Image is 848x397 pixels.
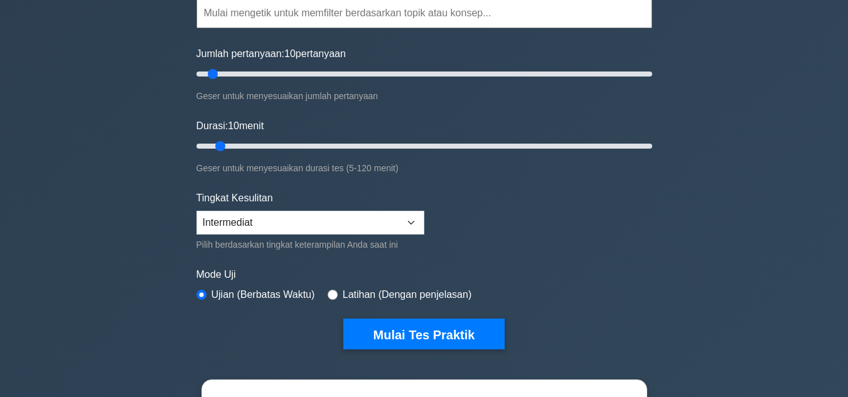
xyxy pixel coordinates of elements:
[284,48,296,59] font: 10
[196,91,378,101] font: Geser untuk menyesuaikan jumlah pertanyaan
[343,289,471,300] font: Latihan (Dengan penjelasan)
[196,269,236,280] font: Mode Uji
[343,319,505,349] button: Mulai Tes Praktik
[196,120,228,131] font: Durasi:
[196,163,399,173] font: Geser untuk menyesuaikan durasi tes (5-120 menit)
[212,289,315,300] font: Ujian (Berbatas Waktu)
[196,193,273,203] font: Tingkat Kesulitan
[196,48,285,59] font: Jumlah pertanyaan:
[373,328,475,342] font: Mulai Tes Praktik
[228,120,239,131] font: 10
[296,48,346,59] font: pertanyaan
[239,120,264,131] font: menit
[196,240,398,250] font: Pilih berdasarkan tingkat keterampilan Anda saat ini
